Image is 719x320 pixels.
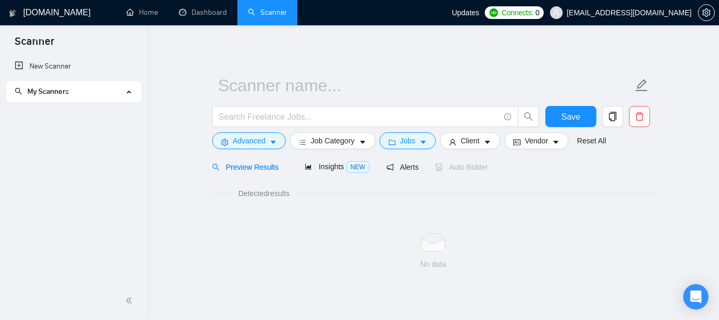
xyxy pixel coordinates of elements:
[698,8,714,17] span: setting
[525,135,548,147] span: Vendor
[518,112,538,121] span: search
[218,72,633,99] input: Scanner name...
[449,138,456,146] span: user
[698,8,715,17] a: setting
[484,138,491,146] span: caret-down
[15,88,22,95] span: search
[231,188,297,199] span: Detected results
[27,87,69,96] span: My Scanners
[552,138,560,146] span: caret-down
[440,132,500,149] button: userClientcaret-down
[683,284,708,309] div: Open Intercom Messenger
[553,9,560,16] span: user
[535,7,540,18] span: 0
[629,106,650,127] button: delete
[630,112,650,121] span: delete
[126,8,158,17] a: homeHome
[435,163,443,171] span: robot
[346,161,370,173] span: NEW
[269,138,277,146] span: caret-down
[125,295,136,306] span: double-left
[603,112,623,121] span: copy
[577,135,606,147] a: Reset All
[380,132,436,149] button: folderJobscaret-down
[698,4,715,21] button: setting
[602,106,623,127] button: copy
[305,163,312,170] span: area-chart
[545,106,596,127] button: Save
[248,8,287,17] a: searchScanner
[461,135,480,147] span: Client
[561,110,580,123] span: Save
[221,138,228,146] span: setting
[386,163,394,171] span: notification
[212,163,219,171] span: search
[299,138,306,146] span: bars
[513,138,521,146] span: idcard
[452,8,479,17] span: Updates
[504,132,568,149] button: idcardVendorcaret-down
[15,87,69,96] span: My Scanners
[212,163,288,171] span: Preview Results
[233,135,265,147] span: Advanced
[212,132,286,149] button: settingAdvancedcaret-down
[504,113,511,120] span: info-circle
[420,138,427,146] span: caret-down
[518,106,539,127] button: search
[502,7,533,18] span: Connects:
[290,132,375,149] button: barsJob Categorycaret-down
[311,135,354,147] span: Job Category
[400,135,416,147] span: Jobs
[435,163,487,171] span: Auto Bidder
[490,8,498,17] img: upwork-logo.png
[179,8,227,17] a: dashboardDashboard
[15,56,132,77] a: New Scanner
[359,138,366,146] span: caret-down
[635,79,648,92] span: edit
[221,258,646,270] div: No data
[386,163,419,171] span: Alerts
[305,162,369,171] span: Insights
[218,110,500,123] input: Search Freelance Jobs...
[388,138,396,146] span: folder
